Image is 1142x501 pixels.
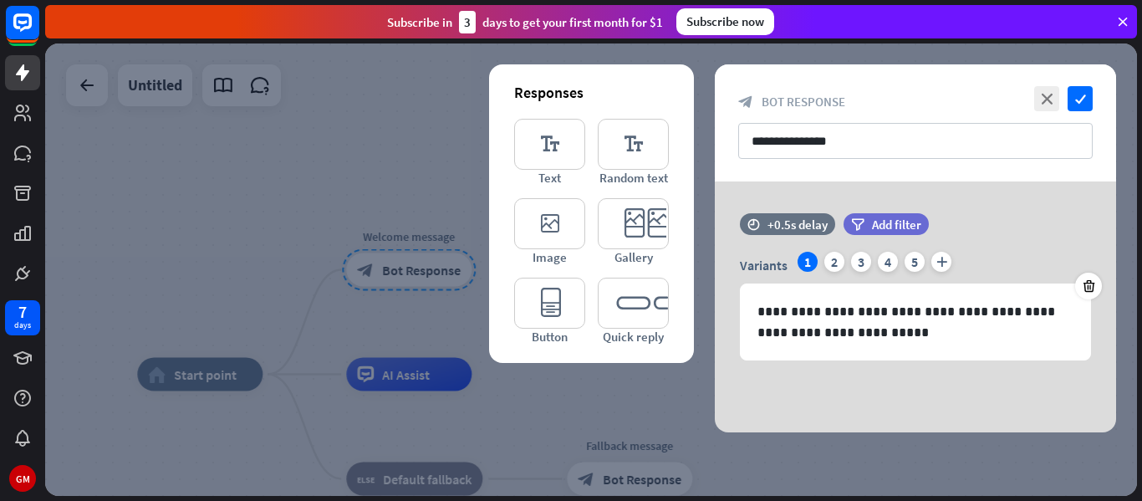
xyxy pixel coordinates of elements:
[767,217,828,233] div: +0.5s delay
[9,465,36,492] div: GM
[824,252,844,272] div: 2
[905,252,925,272] div: 5
[851,218,864,231] i: filter
[747,218,760,230] i: time
[878,252,898,272] div: 4
[676,8,774,35] div: Subscribe now
[798,252,818,272] div: 1
[14,320,31,331] div: days
[740,257,788,274] span: Variants
[1068,86,1093,111] i: check
[738,95,753,110] i: block_bot_response
[459,11,476,33] div: 3
[762,94,845,110] span: Bot Response
[5,300,40,335] a: 7 days
[387,11,663,33] div: Subscribe in days to get your first month for $1
[931,252,951,272] i: plus
[1034,86,1059,111] i: close
[18,304,27,320] div: 7
[851,252,871,272] div: 3
[872,217,921,233] span: Add filter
